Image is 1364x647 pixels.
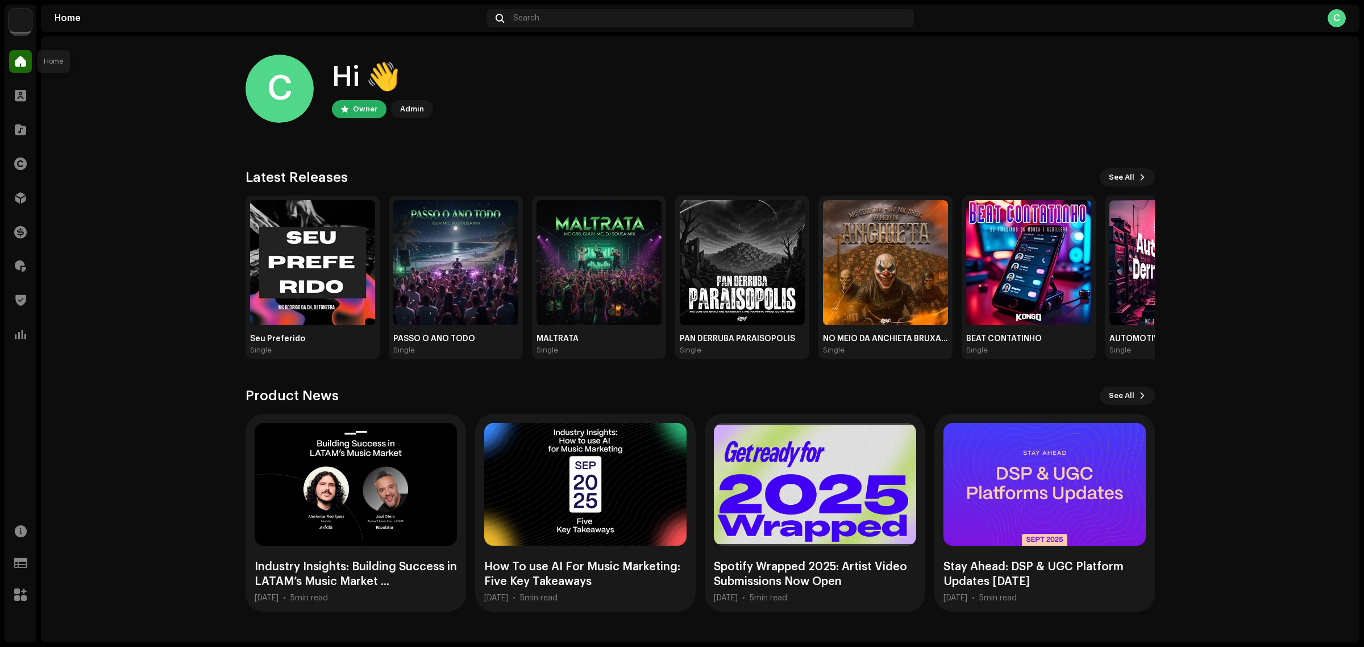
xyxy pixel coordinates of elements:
[1100,387,1155,405] button: See All
[823,200,948,325] img: f75b62c8-e23f-4e88-a655-f3d70becdb5f
[537,200,662,325] img: 4fb16167-5aaf-4ecd-b0e2-a537b31d8518
[1328,9,1346,27] div: C
[680,334,805,343] div: PAN DERRUBA PARAISOPOLIS
[353,102,377,116] div: Owner
[966,334,1091,343] div: BEAT CONTATINHO
[520,594,558,603] div: 5
[966,200,1091,325] img: d6c069dd-e02b-4569-8516-95624c1f4759
[742,594,745,603] div: •
[55,14,482,23] div: Home
[393,346,415,355] div: Single
[714,559,916,589] div: Spotify Wrapped 2025: Artist Video Submissions Now Open
[972,594,975,603] div: •
[393,200,518,325] img: 391e44dd-75d6-4c7b-b2cf-6112fdfe070b
[1109,334,1234,343] div: AUTOMOTIVO DERRUBA [PERSON_NAME]
[1100,168,1155,186] button: See All
[754,594,787,602] span: min read
[943,594,967,603] div: [DATE]
[984,594,1017,602] span: min read
[525,594,558,602] span: min read
[714,594,738,603] div: [DATE]
[1109,166,1134,189] span: See All
[823,334,948,343] div: NO MEIO DA ANCHIETA BRUXARIA
[537,346,558,355] div: Single
[680,200,805,325] img: 876c1437-3b7a-442c-9ce9-3312c40b7f39
[400,102,424,116] div: Admin
[943,559,1146,589] div: Stay Ahead: DSP & UGC Platform Updates [DATE]
[680,346,701,355] div: Single
[1109,384,1134,407] span: See All
[1109,200,1234,325] img: 9d133505-30fd-48e4-b6b0-5f071ea971f2
[393,334,518,343] div: PASSO O ANO TODO
[246,168,348,186] h3: Latest Releases
[283,594,286,603] div: •
[250,334,375,343] div: Seu Preferido
[250,346,272,355] div: Single
[484,594,508,603] div: [DATE]
[250,200,375,325] img: 53111c45-e69d-4a24-81bf-e14a467c0aaf
[513,14,539,23] span: Search
[823,346,845,355] div: Single
[513,594,515,603] div: •
[537,334,662,343] div: MALTRATA
[966,346,988,355] div: Single
[295,594,328,602] span: min read
[246,55,314,123] div: C
[1109,346,1131,355] div: Single
[750,594,787,603] div: 5
[484,559,687,589] div: How To use AI For Music Marketing: Five Key Takeaways
[332,59,433,96] div: Hi 👋
[9,9,32,32] img: 730b9dfe-18b5-4111-b483-f30b0c182d82
[255,594,278,603] div: [DATE]
[255,559,457,589] div: Industry Insights: Building Success in LATAM’s Music Market ...
[290,594,328,603] div: 5
[979,594,1017,603] div: 5
[246,387,339,405] h3: Product News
